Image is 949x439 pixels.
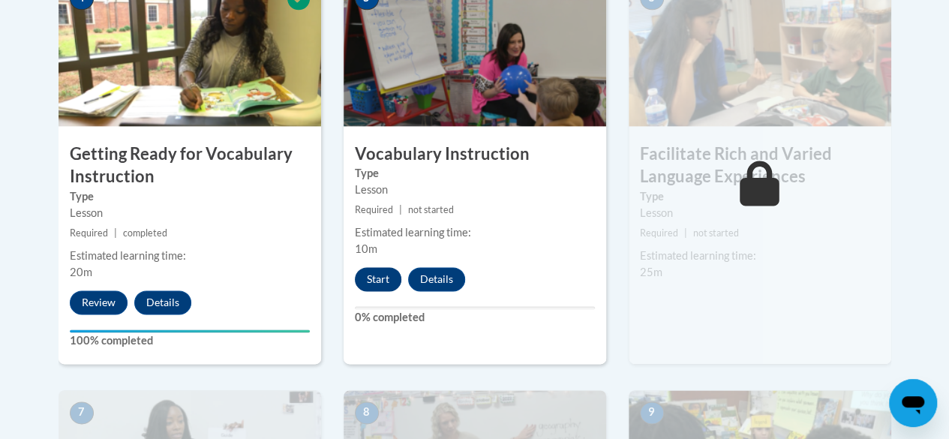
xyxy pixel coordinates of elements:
span: not started [693,227,739,239]
span: 10m [355,242,377,255]
span: 20m [70,266,92,278]
span: 25m [640,266,662,278]
h3: Facilitate Rich and Varied Language Experiences [629,143,891,189]
label: 0% completed [355,309,595,326]
button: Review [70,290,128,314]
iframe: Button to launch messaging window [889,379,937,427]
div: Lesson [640,205,880,221]
div: Your progress [70,329,310,332]
span: | [399,204,402,215]
div: Estimated learning time: [70,248,310,264]
span: not started [408,204,454,215]
label: Type [355,165,595,182]
label: 100% completed [70,332,310,349]
span: Required [70,227,108,239]
h3: Vocabulary Instruction [344,143,606,166]
span: 8 [355,401,379,424]
div: Lesson [70,205,310,221]
div: Lesson [355,182,595,198]
div: Estimated learning time: [355,224,595,241]
span: Required [355,204,393,215]
span: 7 [70,401,94,424]
span: | [684,227,687,239]
h3: Getting Ready for Vocabulary Instruction [59,143,321,189]
span: completed [123,227,167,239]
button: Details [134,290,191,314]
span: 9 [640,401,664,424]
button: Details [408,267,465,291]
button: Start [355,267,401,291]
span: | [114,227,117,239]
div: Estimated learning time: [640,248,880,264]
label: Type [640,188,880,205]
label: Type [70,188,310,205]
span: Required [640,227,678,239]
